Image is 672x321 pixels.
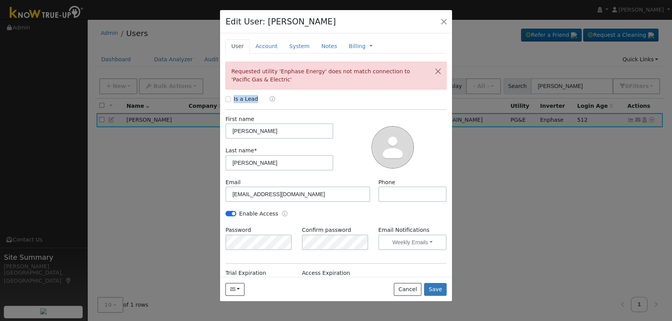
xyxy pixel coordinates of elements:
a: Enable Access [282,210,288,219]
h4: Edit User: [PERSON_NAME] [225,16,336,28]
button: Save [424,283,447,296]
label: First name [225,115,254,123]
button: Cancel [394,283,421,296]
a: Account [249,39,283,53]
label: Confirm password [302,226,351,234]
span: Required [254,147,257,154]
span: Requested utility 'Enphase Energy' does not match connection to 'Pacific Gas & Electric' [231,68,410,83]
button: Weekly Emails [378,235,447,250]
label: Last name [225,147,257,155]
a: System [283,39,315,53]
label: Phone [378,178,395,186]
label: Enable Access [239,210,278,218]
label: Access Expiration [302,269,350,277]
label: Is a Lead [234,95,258,103]
label: Email [225,178,241,186]
a: Notes [315,39,343,53]
a: User [225,39,249,53]
a: Lead [264,95,275,104]
a: Billing [349,42,365,50]
label: Password [225,226,251,234]
label: Email Notifications [378,226,447,234]
button: fresman60@comcast.net [225,283,244,296]
input: Is a Lead [225,97,231,102]
label: Trial Expiration [225,269,266,277]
